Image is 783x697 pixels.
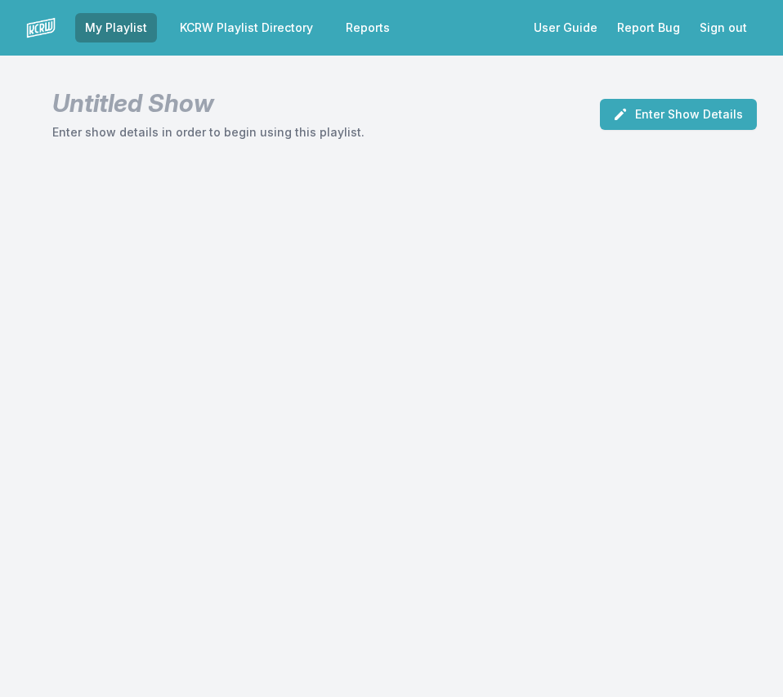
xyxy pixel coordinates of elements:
p: Enter show details in order to begin using this playlist. [52,124,365,141]
a: User Guide [524,13,607,42]
a: Reports [336,13,400,42]
a: My Playlist [75,13,157,42]
a: Report Bug [607,13,690,42]
button: Enter Show Details [600,99,757,130]
img: logo-white-87cec1fa9cbef997252546196dc51331.png [26,13,56,42]
h1: Untitled Show [52,88,365,118]
button: Sign out [690,13,757,42]
a: KCRW Playlist Directory [170,13,323,42]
